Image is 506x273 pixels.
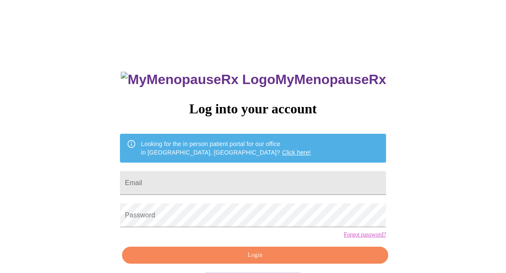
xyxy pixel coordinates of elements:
[282,149,311,156] a: Click here!
[132,250,378,261] span: Login
[344,231,386,238] a: Forgot password?
[121,72,386,87] h3: MyMenopauseRx
[120,101,386,117] h3: Log into your account
[141,136,311,160] div: Looking for the in person patient portal for our office in [GEOGRAPHIC_DATA], [GEOGRAPHIC_DATA]?
[121,72,275,87] img: MyMenopauseRx Logo
[122,247,388,264] button: Login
